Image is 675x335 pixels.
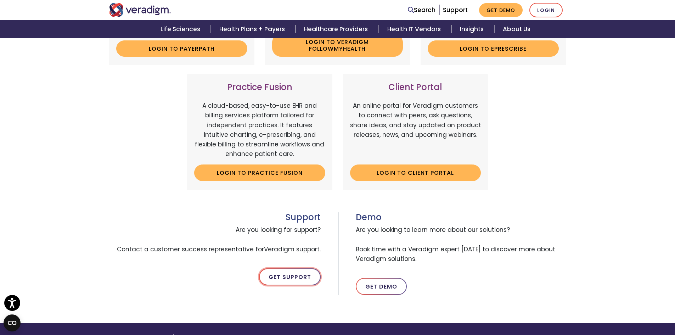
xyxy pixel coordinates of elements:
a: Insights [451,20,494,38]
h3: Demo [356,212,566,223]
h3: Support [109,212,321,223]
a: Login to ePrescribe [428,40,559,57]
a: Login to Practice Fusion [194,164,325,181]
a: About Us [494,20,539,38]
a: Login to Veradigm FollowMyHealth [272,34,403,57]
button: Open CMP widget [4,314,21,331]
iframe: Drift Chat Widget [539,284,666,326]
span: Veradigm support. [264,245,321,253]
a: Get Support [259,268,321,285]
span: Are you looking for support? Contact a customer success representative for [109,222,321,257]
a: Get Demo [356,278,407,295]
p: An online portal for Veradigm customers to connect with peers, ask questions, share ideas, and st... [350,101,481,159]
a: Health IT Vendors [379,20,451,38]
a: Healthcare Providers [296,20,378,38]
a: Get Demo [479,3,523,17]
a: Login to Client Portal [350,164,481,181]
h3: Practice Fusion [194,82,325,93]
a: Login to Payerpath [116,40,247,57]
a: Life Sciences [152,20,211,38]
a: Support [443,6,468,14]
p: A cloud-based, easy-to-use EHR and billing services platform tailored for independent practices. ... [194,101,325,159]
img: Veradigm logo [109,3,171,17]
a: Login [529,3,563,17]
a: Search [408,5,435,15]
h3: Client Portal [350,82,481,93]
a: Health Plans + Payers [211,20,296,38]
span: Are you looking to learn more about our solutions? Book time with a Veradigm expert [DATE] to dis... [356,222,566,267]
